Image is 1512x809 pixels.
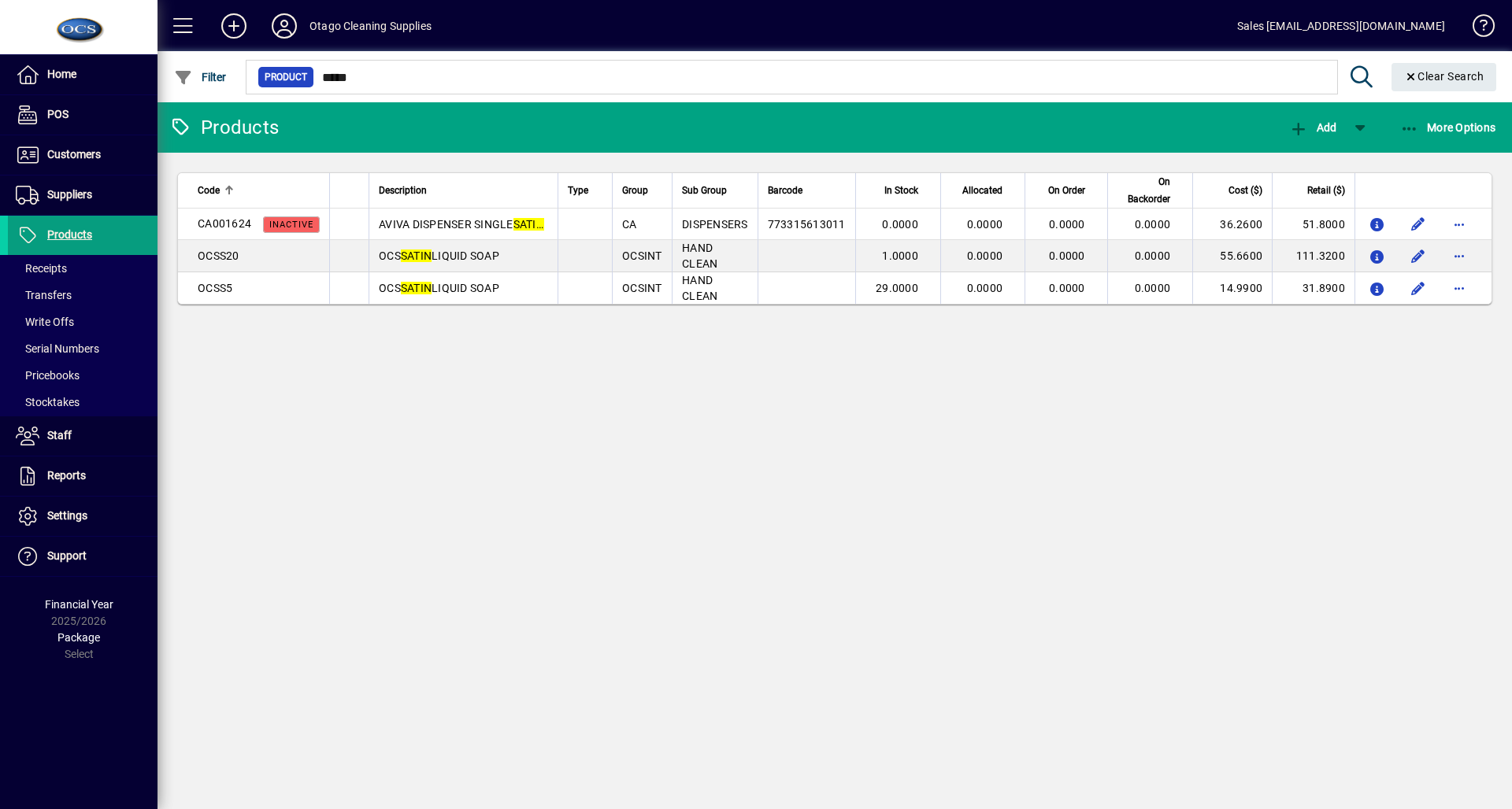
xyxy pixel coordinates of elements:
[8,255,157,282] a: Receipts
[47,228,92,241] span: Products
[198,217,251,230] span: CA001624
[682,182,727,199] span: Sub Group
[170,63,231,91] button: Filter
[265,69,307,85] span: Product
[1272,209,1354,240] td: 51.8000
[209,12,259,40] button: Add
[1461,3,1492,54] a: Knowledge Base
[568,182,602,199] div: Type
[16,342,99,355] span: Serial Numbers
[1049,282,1085,294] span: 0.0000
[967,249,1003,262] span: 0.0000
[198,182,220,199] span: Code
[768,218,846,231] span: 773315613011
[1192,209,1272,240] td: 36.2600
[8,416,157,456] a: Staff
[967,218,1003,231] span: 0.0000
[1400,121,1496,134] span: More Options
[1135,218,1171,231] span: 0.0000
[379,218,584,231] span: AVIVA DISPENSER SINGLE /CLEAR
[379,182,548,199] div: Description
[198,282,232,294] span: OCSS5
[379,182,427,199] span: Description
[16,396,80,408] span: Stocktakes
[16,316,74,328] span: Write Offs
[768,182,846,199] div: Barcode
[16,289,72,301] span: Transfers
[1396,113,1500,142] button: More Options
[1048,182,1085,199] span: On Order
[8,135,157,175] a: Customers
[1049,249,1085,262] span: 0.0000
[47,509,87,522] span: Settings
[1135,249,1171,262] span: 0.0000
[259,12,309,40] button: Profile
[967,282,1003,294] span: 0.0000
[8,497,157,536] a: Settings
[622,282,662,294] span: OCSINT
[57,631,100,644] span: Package
[169,115,279,140] div: Products
[8,282,157,308] a: Transfers
[198,182,320,199] div: Code
[568,182,588,199] span: Type
[1447,243,1472,268] button: More options
[768,182,802,199] span: Barcode
[8,175,157,215] a: Suppliers
[8,537,157,576] a: Support
[47,148,101,161] span: Customers
[1447,212,1472,237] button: More options
[682,274,717,302] span: HAND CLEAN
[1289,121,1336,134] span: Add
[1228,182,1262,199] span: Cost ($)
[1406,212,1431,237] button: Edit
[1406,275,1431,301] button: Edit
[8,55,157,94] a: Home
[1272,272,1354,304] td: 31.8900
[8,308,157,335] a: Write Offs
[8,456,157,496] a: Reports
[198,249,239,262] span: OCSS20
[1237,13,1445,39] div: Sales [EMAIL_ADDRESS][DOMAIN_NAME]
[1117,173,1171,208] span: On Backorder
[1307,182,1345,199] span: Retail ($)
[269,220,313,230] span: Inactive
[47,68,76,80] span: Home
[16,262,67,275] span: Receipts
[1192,240,1272,272] td: 55.6600
[47,549,87,562] span: Support
[513,218,544,231] em: SATIN
[8,362,157,389] a: Pricebooks
[884,182,918,199] span: In Stock
[622,182,648,199] span: Group
[682,242,717,270] span: HAND CLEAN
[8,95,157,135] a: POS
[622,218,637,231] span: CA
[47,469,86,482] span: Reports
[882,249,918,262] span: 1.0000
[16,369,80,382] span: Pricebooks
[1447,275,1472,301] button: More options
[876,282,918,294] span: 29.0000
[682,218,748,231] span: DISPENSERS
[962,182,1002,199] span: Allocated
[1285,113,1340,142] button: Add
[47,429,72,441] span: Staff
[1035,182,1099,199] div: On Order
[379,282,499,294] span: OCS LIQUID SOAP
[401,282,432,294] em: SATIN
[682,182,748,199] div: Sub Group
[1117,173,1185,208] div: On Backorder
[1272,240,1354,272] td: 111.3200
[622,182,662,199] div: Group
[174,71,227,83] span: Filter
[622,249,662,262] span: OCSINT
[47,108,69,120] span: POS
[309,13,432,39] div: Otago Cleaning Supplies
[865,182,932,199] div: In Stock
[1135,282,1171,294] span: 0.0000
[8,389,157,416] a: Stocktakes
[1392,63,1497,91] button: Clear
[47,188,92,201] span: Suppliers
[1404,70,1484,83] span: Clear Search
